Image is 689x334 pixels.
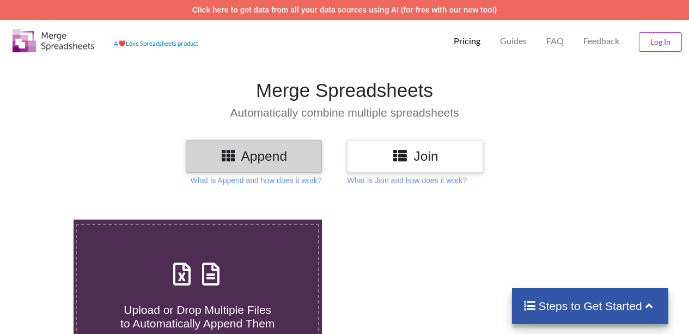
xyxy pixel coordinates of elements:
[454,35,480,47] p: Pricing
[194,148,314,164] h3: Append
[546,35,564,47] p: FAQ
[191,175,322,186] p: What is Append and how does it work?
[13,29,94,52] img: Logo.png
[355,148,475,164] h3: Join
[639,32,682,52] button: Log In
[118,40,126,47] span: heart
[114,40,198,47] a: AheartLove Spreadsheets product
[192,5,497,14] a: Click here to get data from all your data sources using AI (for free with our new tool)
[500,35,527,47] p: Guides
[120,303,275,330] span: Upload or Drop Multiple Files to Automatically Append Them
[583,37,619,45] span: Feedback
[523,299,657,313] h4: Steps to Get Started
[347,175,466,186] p: What is Join and how does it work?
